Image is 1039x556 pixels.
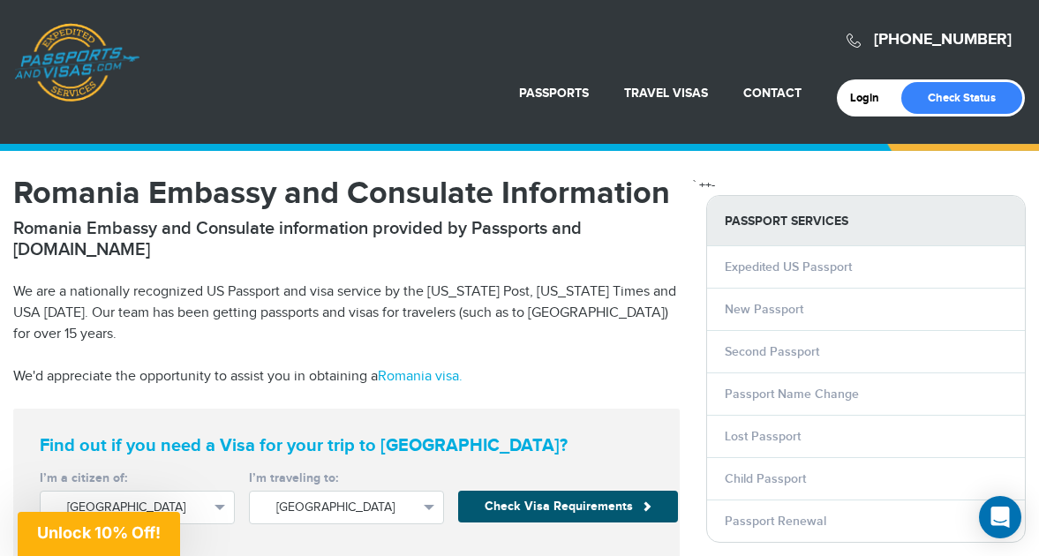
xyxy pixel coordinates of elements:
div: Unlock 10% Off! [18,512,180,556]
a: Passport Name Change [725,387,859,402]
a: New Passport [725,302,803,317]
h1: Romania Embassy and Consulate Information [13,177,680,209]
h2: Romania Embassy and Consulate information provided by Passports and [DOMAIN_NAME] [13,218,680,260]
button: [GEOGRAPHIC_DATA] [249,491,444,524]
a: Travel Visas [624,86,708,101]
strong: Find out if you need a Visa for your trip to [GEOGRAPHIC_DATA]? [40,435,653,456]
p: We are a nationally recognized US Passport and visa service by the [US_STATE] Post, [US_STATE] Ti... [13,282,680,345]
label: I’m traveling to: [249,470,444,487]
span: [GEOGRAPHIC_DATA] [67,499,207,516]
a: Child Passport [725,471,806,486]
label: I’m a citizen of: [40,470,235,487]
strong: PASSPORT SERVICES [707,196,1025,246]
a: Expedited US Passport [725,259,852,274]
a: Passport Renewal [725,514,826,529]
p: We'd appreciate the opportunity to assist you in obtaining a [13,366,680,387]
span: Unlock 10% Off! [37,523,161,542]
a: Passports [519,86,589,101]
a: Romania visa. [378,368,463,385]
a: Second Passport [725,344,819,359]
div: Open Intercom Messenger [979,496,1021,538]
a: Lost Passport [725,429,801,444]
button: [GEOGRAPHIC_DATA] [40,491,235,524]
a: Contact [743,86,802,101]
a: Check Status [901,82,1022,114]
span: [GEOGRAPHIC_DATA] [276,499,417,516]
a: Passports & [DOMAIN_NAME] [14,23,139,102]
a: [PHONE_NUMBER] [874,30,1012,49]
a: Login [850,91,892,105]
button: Check Visa Requirements [458,491,678,522]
